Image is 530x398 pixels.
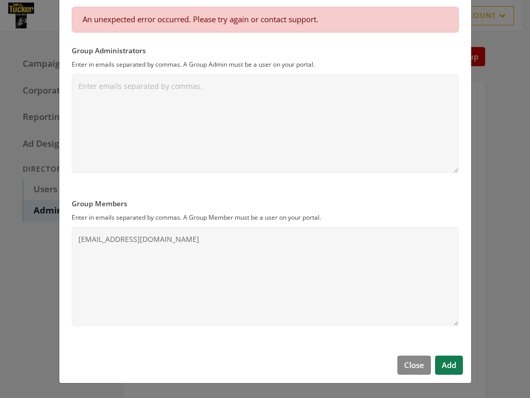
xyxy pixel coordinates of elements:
div: An unexpected error occurred. Please try again or contact support. [72,7,459,32]
p: Enter in emails separated by commas. A Group Admin must be a user on your portal. [72,60,459,70]
label: Group Members [72,198,459,209]
p: Enter in emails separated by commas. A Group Member must be a user on your portal. [72,213,459,223]
button: Add [435,356,463,375]
label: Group Administrators [72,45,459,56]
textarea: [EMAIL_ADDRESS][DOMAIN_NAME] [72,227,459,326]
button: Close [397,356,431,375]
